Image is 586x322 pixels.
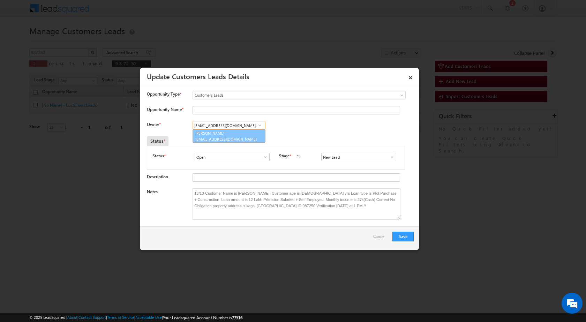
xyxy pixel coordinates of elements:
[135,315,162,320] a: Acceptable Use
[373,232,389,245] a: Cancel
[255,122,264,129] a: Show All Items
[392,232,414,241] button: Save
[147,136,168,146] div: Status
[195,153,270,161] input: Type to Search
[107,315,134,320] a: Terms of Service
[279,153,290,159] label: Stage
[232,315,242,320] span: 77516
[386,153,395,160] a: Show All Items
[152,153,164,159] label: Status
[321,153,396,161] input: Type to Search
[147,91,180,97] span: Opportunity Type
[95,215,127,224] em: Start Chat
[193,121,265,129] input: Type to Search
[259,153,268,160] a: Show All Items
[36,37,117,46] div: Chat with us now
[147,189,158,194] label: Notes
[78,315,106,320] a: Contact Support
[405,70,416,82] a: ×
[9,65,127,209] textarea: Type your message and hit 'Enter'
[193,129,265,143] a: [PERSON_NAME]
[193,91,406,99] a: Customers Leads
[195,136,258,142] span: [EMAIL_ADDRESS][DOMAIN_NAME]
[114,3,131,20] div: Minimize live chat window
[67,315,77,320] a: About
[147,71,249,81] a: Update Customers Leads Details
[29,314,242,321] span: © 2025 LeadSquared | | | | |
[12,37,29,46] img: d_60004797649_company_0_60004797649
[147,122,160,127] label: Owner
[147,107,183,112] label: Opportunity Name
[147,174,168,179] label: Description
[163,315,242,320] span: Your Leadsquared Account Number is
[193,92,377,98] span: Customers Leads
